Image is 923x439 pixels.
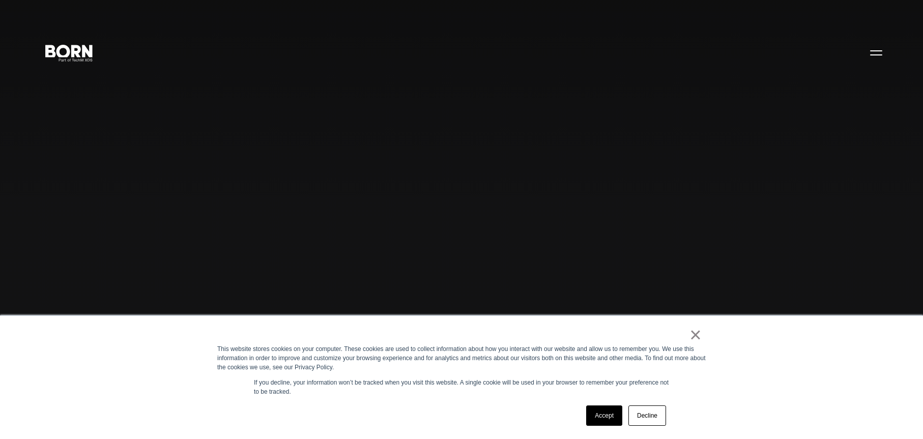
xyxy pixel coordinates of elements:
[586,405,622,426] a: Accept
[689,330,702,339] a: ×
[864,42,888,63] button: Open
[254,378,669,396] p: If you decline, your information won’t be tracked when you visit this website. A single cookie wi...
[628,405,666,426] a: Decline
[217,344,706,372] div: This website stores cookies on your computer. These cookies are used to collect information about...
